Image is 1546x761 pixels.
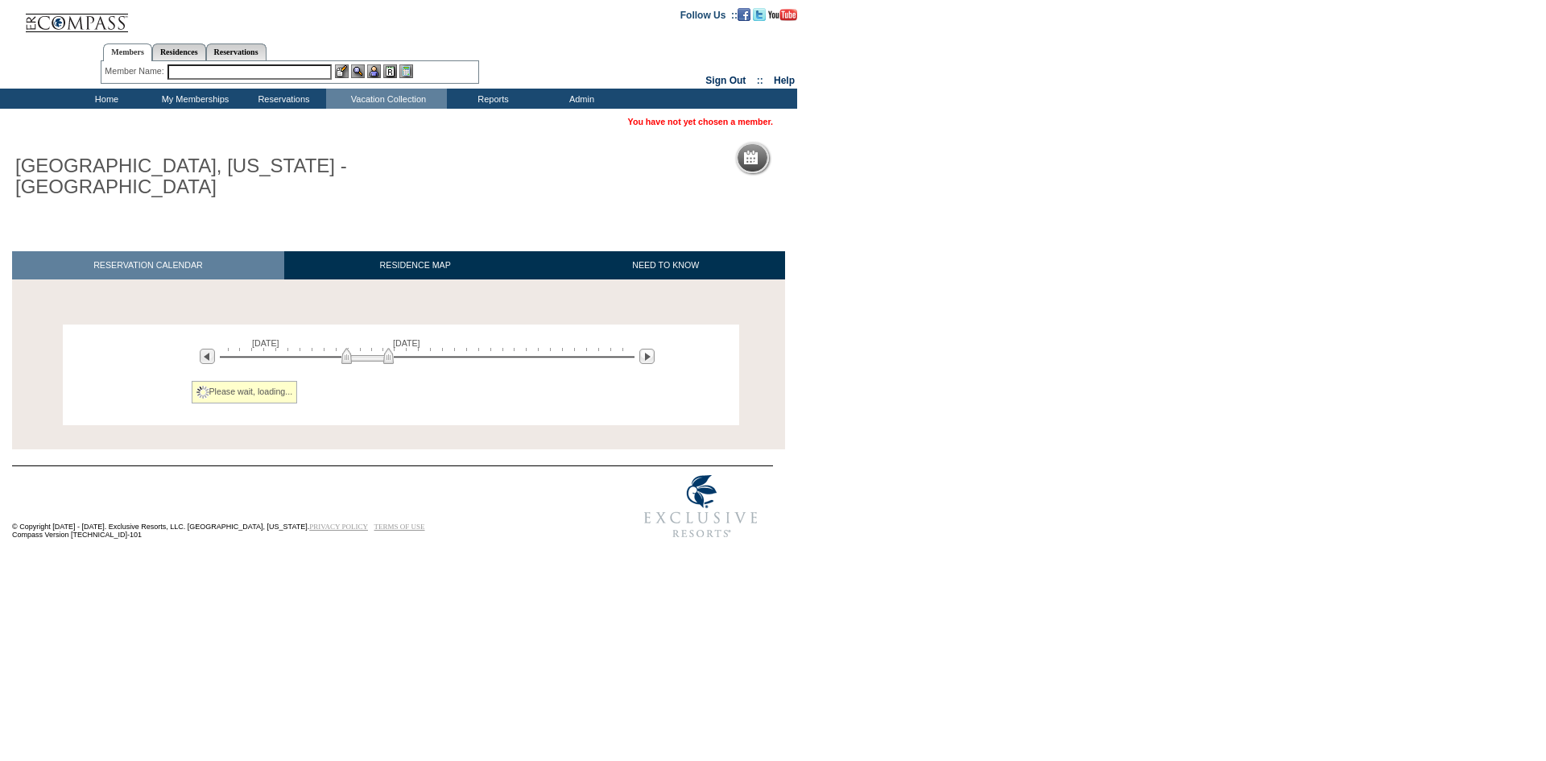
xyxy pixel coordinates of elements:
[367,64,381,78] img: Impersonate
[374,523,425,531] a: TERMS OF USE
[738,9,750,19] a: Become our fan on Facebook
[200,349,215,364] img: Previous
[628,117,773,126] span: You have not yet chosen a member.
[639,349,655,364] img: Next
[629,466,773,547] img: Exclusive Resorts
[680,8,738,21] td: Follow Us ::
[103,43,152,61] a: Members
[774,75,795,86] a: Help
[546,251,785,279] a: NEED TO KNOW
[768,9,797,19] a: Subscribe to our YouTube Channel
[152,43,206,60] a: Residences
[149,89,238,109] td: My Memberships
[764,153,887,163] h5: Reservation Calendar
[196,386,209,399] img: spinner2.gif
[238,89,326,109] td: Reservations
[447,89,535,109] td: Reports
[768,9,797,21] img: Subscribe to our YouTube Channel
[351,64,365,78] img: View
[12,251,284,279] a: RESERVATION CALENDAR
[738,8,750,21] img: Become our fan on Facebook
[284,251,547,279] a: RESIDENCE MAP
[326,89,447,109] td: Vacation Collection
[535,89,624,109] td: Admin
[206,43,267,60] a: Reservations
[393,338,420,348] span: [DATE]
[192,381,298,403] div: Please wait, loading...
[757,75,763,86] span: ::
[383,64,397,78] img: Reservations
[12,152,373,201] h1: [GEOGRAPHIC_DATA], [US_STATE] - [GEOGRAPHIC_DATA]
[753,9,766,19] a: Follow us on Twitter
[12,468,576,548] td: © Copyright [DATE] - [DATE]. Exclusive Resorts, LLC. [GEOGRAPHIC_DATA], [US_STATE]. Compass Versi...
[399,64,413,78] img: b_calculator.gif
[309,523,368,531] a: PRIVACY POLICY
[335,64,349,78] img: b_edit.gif
[252,338,279,348] span: [DATE]
[705,75,746,86] a: Sign Out
[105,64,167,78] div: Member Name:
[753,8,766,21] img: Follow us on Twitter
[60,89,149,109] td: Home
